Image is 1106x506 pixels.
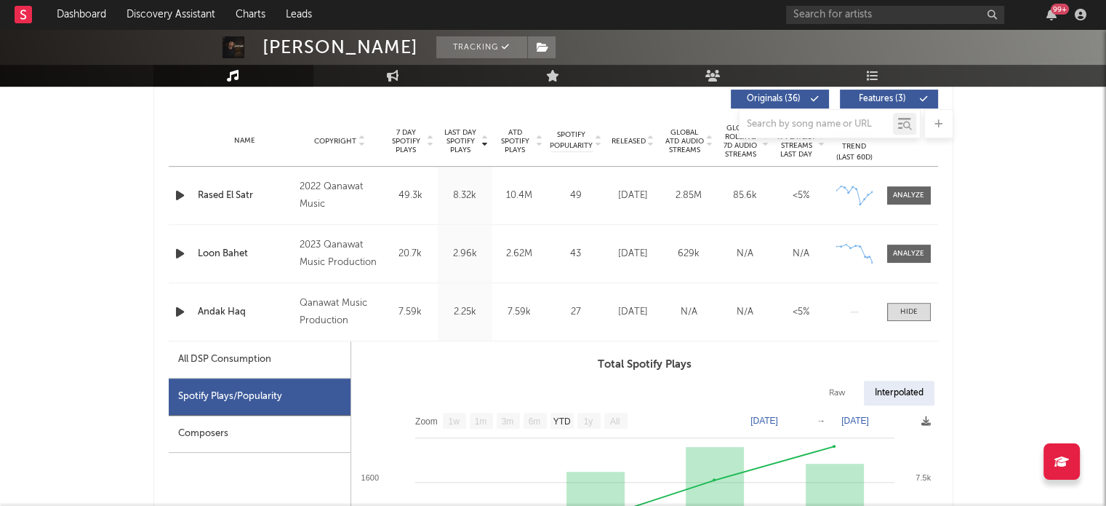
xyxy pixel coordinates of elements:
[314,137,356,146] span: Copyright
[169,341,350,379] div: All DSP Consumption
[817,416,825,426] text: →
[169,416,350,453] div: Composers
[387,189,434,203] div: 49.3k
[351,356,938,373] h3: Total Spotify Plays
[553,416,570,427] text: YTD
[849,95,916,103] span: Features ( 3 )
[496,128,534,154] span: ATD Spotify Plays
[609,305,657,320] div: [DATE]
[721,247,769,261] div: N/A
[441,305,489,320] div: 2.25k
[528,416,540,427] text: 6m
[740,95,807,103] span: Originals ( 36 )
[777,124,817,159] span: Estimated % Playlist Streams Last Day
[263,36,418,58] div: [PERSON_NAME]
[550,189,601,203] div: 49
[609,416,619,427] text: All
[496,305,543,320] div: 7.59k
[550,130,593,151] span: Spotify Popularity
[198,135,293,146] div: Name
[496,189,543,203] div: 10.4M
[612,137,646,146] span: Released
[550,247,601,261] div: 43
[665,247,713,261] div: 629k
[864,381,934,406] div: Interpolated
[841,416,869,426] text: [DATE]
[300,295,379,330] div: Qanawat Music Production
[300,237,379,272] div: 2023 Qanawat Music Production
[609,189,657,203] div: [DATE]
[436,36,527,58] button: Tracking
[1046,9,1057,20] button: 99+
[550,305,601,320] div: 27
[300,178,379,213] div: 2022 Qanawat Music
[496,247,543,261] div: 2.62M
[178,351,271,368] div: All DSP Consumption
[721,189,769,203] div: 85.6k
[198,305,293,320] a: Andak Haq
[387,128,425,154] span: 7 Day Spotify Plays
[833,119,876,163] div: Global Streaming Trend (Last 60D)
[169,379,350,416] div: Spotify Plays/Popularity
[583,416,593,427] text: 1y
[665,128,705,154] span: Global ATD Audio Streams
[609,247,657,261] div: [DATE]
[441,189,489,203] div: 8.32k
[721,124,761,159] span: Global Rolling 7D Audio Streams
[840,90,938,108] button: Features(3)
[721,305,769,320] div: N/A
[198,247,293,261] a: Loon Bahet
[448,416,460,427] text: 1w
[501,416,513,427] text: 3m
[786,6,1004,24] input: Search for artists
[1051,4,1069,15] div: 99 +
[387,305,434,320] div: 7.59k
[750,416,778,426] text: [DATE]
[474,416,486,427] text: 1m
[387,247,434,261] div: 20.7k
[818,381,857,406] div: Raw
[665,189,713,203] div: 2.85M
[441,128,480,154] span: Last Day Spotify Plays
[915,473,931,482] text: 7.5k
[731,90,829,108] button: Originals(36)
[665,305,713,320] div: N/A
[740,119,893,130] input: Search by song name or URL
[415,416,438,427] text: Zoom
[361,473,378,482] text: 1600
[441,247,489,261] div: 2.96k
[777,189,825,203] div: <5%
[777,305,825,320] div: <5%
[777,247,825,261] div: N/A
[198,189,293,203] a: Rased El Satr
